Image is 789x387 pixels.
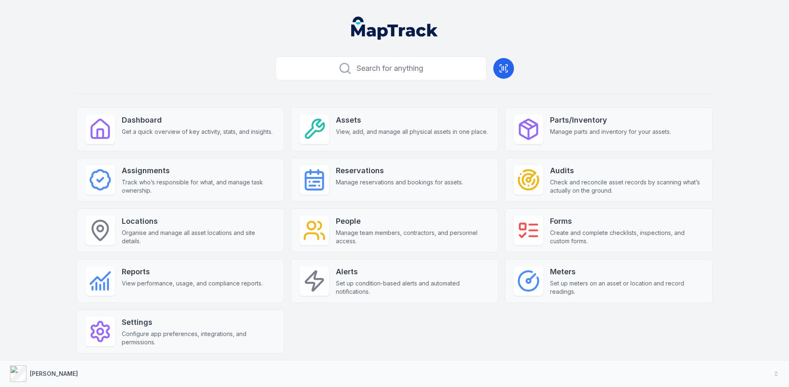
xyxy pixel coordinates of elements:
[505,208,712,252] a: FormsCreate and complete checklists, inspections, and custom forms.
[336,279,490,296] span: Set up condition-based alerts and automated notifications.
[122,229,275,245] span: Organise and manage all asset locations and site details.
[336,215,490,227] strong: People
[338,17,451,40] nav: Global
[505,259,712,303] a: MetersSet up meters on an asset or location and record readings.
[550,215,704,227] strong: Forms
[77,310,284,353] a: SettingsConfigure app preferences, integrations, and permissions.
[122,330,275,346] span: Configure app preferences, integrations, and permissions.
[77,107,284,151] a: DashboardGet a quick overview of key activity, stats, and insights.
[122,114,273,126] strong: Dashboard
[336,165,463,177] strong: Reservations
[291,107,498,151] a: AssetsView, add, and manage all physical assets in one place.
[550,266,704,278] strong: Meters
[550,178,704,195] span: Check and reconcile asset records by scanning what’s actually on the ground.
[550,128,671,136] span: Manage parts and inventory for your assets.
[336,178,463,186] span: Manage reservations and bookings for assets.
[550,279,704,296] span: Set up meters on an asset or location and record readings.
[336,128,488,136] span: View, add, and manage all physical assets in one place.
[122,266,263,278] strong: Reports
[122,317,275,328] strong: Settings
[357,63,423,74] span: Search for anything
[122,178,275,195] span: Track who’s responsible for what, and manage task ownership.
[77,158,284,202] a: AssignmentsTrack who’s responsible for what, and manage task ownership.
[505,107,712,151] a: Parts/InventoryManage parts and inventory for your assets.
[122,279,263,288] span: View performance, usage, and compliance reports.
[291,259,498,303] a: AlertsSet up condition-based alerts and automated notifications.
[336,114,488,126] strong: Assets
[291,158,498,202] a: ReservationsManage reservations and bookings for assets.
[550,229,704,245] span: Create and complete checklists, inspections, and custom forms.
[550,114,671,126] strong: Parts/Inventory
[77,208,284,252] a: LocationsOrganise and manage all asset locations and site details.
[505,158,712,202] a: AuditsCheck and reconcile asset records by scanning what’s actually on the ground.
[30,370,78,377] strong: [PERSON_NAME]
[122,165,275,177] strong: Assignments
[275,56,487,80] button: Search for anything
[336,229,490,245] span: Manage team members, contractors, and personnel access.
[77,259,284,303] a: ReportsView performance, usage, and compliance reports.
[122,128,273,136] span: Get a quick overview of key activity, stats, and insights.
[291,208,498,252] a: PeopleManage team members, contractors, and personnel access.
[122,215,275,227] strong: Locations
[550,165,704,177] strong: Audits
[336,266,490,278] strong: Alerts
